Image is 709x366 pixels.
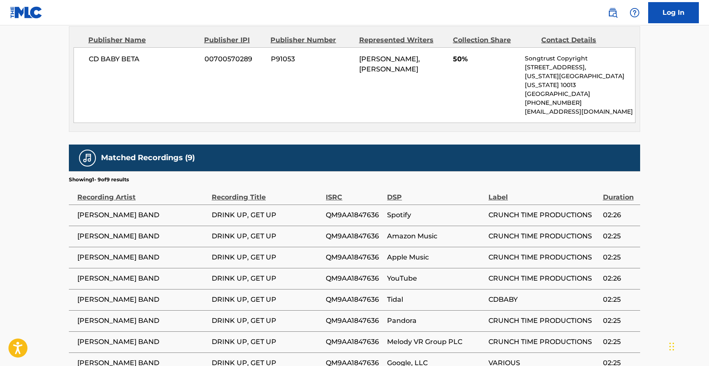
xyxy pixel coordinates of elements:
[525,107,635,116] p: [EMAIL_ADDRESS][DOMAIN_NAME]
[212,231,322,241] span: DRINK UP, GET UP
[603,316,636,326] span: 02:25
[630,8,640,18] img: help
[525,54,635,63] p: Songtrust Copyright
[101,153,195,163] h5: Matched Recordings (9)
[326,183,383,202] div: ISRC
[488,252,598,262] span: CRUNCH TIME PRODUCTIONS
[271,54,353,64] span: P91053
[204,35,264,45] div: Publisher IPI
[604,4,621,21] a: Public Search
[603,231,636,241] span: 02:25
[488,231,598,241] span: CRUNCH TIME PRODUCTIONS
[212,316,322,326] span: DRINK UP, GET UP
[270,35,352,45] div: Publisher Number
[387,316,484,326] span: Pandora
[88,35,198,45] div: Publisher Name
[205,54,265,64] span: 00700570289
[326,210,383,220] span: QM9AA1847636
[387,337,484,347] span: Melody VR Group PLC
[453,54,518,64] span: 50%
[326,252,383,262] span: QM9AA1847636
[10,6,43,19] img: MLC Logo
[326,316,383,326] span: QM9AA1847636
[212,252,322,262] span: DRINK UP, GET UP
[387,183,484,202] div: DSP
[326,337,383,347] span: QM9AA1847636
[89,54,198,64] span: CD BABY BETA
[525,63,635,72] p: [STREET_ADDRESS],
[387,231,484,241] span: Amazon Music
[525,72,635,90] p: [US_STATE][GEOGRAPHIC_DATA][US_STATE] 10013
[488,273,598,284] span: CRUNCH TIME PRODUCTIONS
[667,325,709,366] iframe: Chat Widget
[603,295,636,305] span: 02:25
[212,337,322,347] span: DRINK UP, GET UP
[77,210,207,220] span: [PERSON_NAME] BAND
[326,295,383,305] span: QM9AA1847636
[69,176,129,183] p: Showing 1 - 9 of 9 results
[387,210,484,220] span: Spotify
[488,316,598,326] span: CRUNCH TIME PRODUCTIONS
[603,210,636,220] span: 02:26
[77,295,207,305] span: [PERSON_NAME] BAND
[488,210,598,220] span: CRUNCH TIME PRODUCTIONS
[82,153,93,163] img: Matched Recordings
[326,273,383,284] span: QM9AA1847636
[326,231,383,241] span: QM9AA1847636
[77,316,207,326] span: [PERSON_NAME] BAND
[77,183,207,202] div: Recording Artist
[648,2,699,23] a: Log In
[608,8,618,18] img: search
[453,35,535,45] div: Collection Share
[77,273,207,284] span: [PERSON_NAME] BAND
[626,4,643,21] div: Help
[387,295,484,305] span: Tidal
[77,231,207,241] span: [PERSON_NAME] BAND
[669,334,674,359] div: Drag
[603,252,636,262] span: 02:25
[359,55,420,73] span: [PERSON_NAME], [PERSON_NAME]
[488,183,598,202] div: Label
[525,98,635,107] p: [PHONE_NUMBER]
[212,295,322,305] span: DRINK UP, GET UP
[603,337,636,347] span: 02:25
[488,337,598,347] span: CRUNCH TIME PRODUCTIONS
[525,90,635,98] p: [GEOGRAPHIC_DATA]
[387,273,484,284] span: YouTube
[387,252,484,262] span: Apple Music
[212,183,322,202] div: Recording Title
[541,35,623,45] div: Contact Details
[488,295,598,305] span: CDBABY
[212,273,322,284] span: DRINK UP, GET UP
[359,35,447,45] div: Represented Writers
[603,273,636,284] span: 02:26
[603,183,636,202] div: Duration
[77,252,207,262] span: [PERSON_NAME] BAND
[212,210,322,220] span: DRINK UP, GET UP
[77,337,207,347] span: [PERSON_NAME] BAND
